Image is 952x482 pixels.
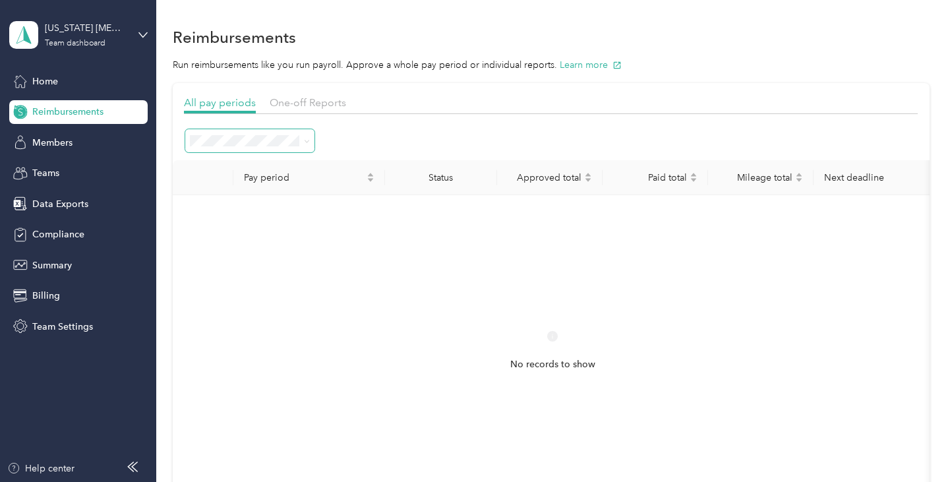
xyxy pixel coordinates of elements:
[497,160,603,195] th: Approved total
[184,96,256,109] span: All pay periods
[244,172,364,183] span: Pay period
[233,160,385,195] th: Pay period
[878,408,952,482] iframe: Everlance-gr Chat Button Frame
[270,96,346,109] span: One-off Reports
[690,171,698,179] span: caret-up
[814,160,945,195] th: Next deadline
[584,171,592,179] span: caret-up
[45,40,105,47] div: Team dashboard
[173,30,296,44] h1: Reimbursements
[719,172,792,183] span: Mileage total
[173,58,930,72] p: Run reimbursements like you run payroll. Approve a whole pay period or individual reports.
[510,357,595,372] span: No records to show
[690,176,698,184] span: caret-down
[584,176,592,184] span: caret-down
[32,105,104,119] span: Reimbursements
[32,320,93,334] span: Team Settings
[795,171,803,179] span: caret-up
[508,172,581,183] span: Approved total
[45,21,127,35] div: [US_STATE] [MEDICAL_DATA] Coalition Inc.
[708,160,814,195] th: Mileage total
[795,176,803,184] span: caret-down
[32,166,59,180] span: Teams
[603,160,708,195] th: Paid total
[7,462,74,475] button: Help center
[396,172,487,183] div: Status
[560,58,622,72] button: Learn more
[32,136,73,150] span: Members
[613,172,687,183] span: Paid total
[32,289,60,303] span: Billing
[32,227,84,241] span: Compliance
[32,258,72,272] span: Summary
[367,176,374,184] span: caret-down
[32,197,88,211] span: Data Exports
[32,75,58,88] span: Home
[367,171,374,179] span: caret-up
